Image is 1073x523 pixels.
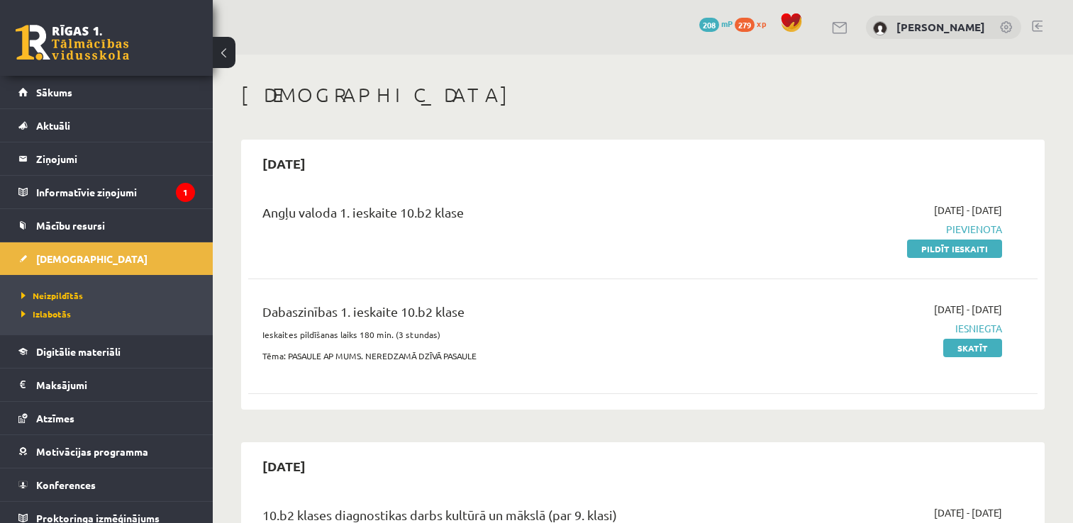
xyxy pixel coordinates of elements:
span: 208 [699,18,719,32]
a: 208 mP [699,18,733,29]
a: Informatīvie ziņojumi1 [18,176,195,208]
p: Ieskaites pildīšanas laiks 180 min. (3 stundas) [262,328,748,341]
span: mP [721,18,733,29]
legend: Maksājumi [36,369,195,401]
span: Motivācijas programma [36,445,148,458]
a: Konferences [18,468,195,501]
span: [DATE] - [DATE] [934,505,1002,520]
a: 279 xp [735,18,773,29]
i: 1 [176,183,195,202]
a: Atzīmes [18,402,195,434]
img: Līga Strupka [873,21,887,35]
legend: Informatīvie ziņojumi [36,176,195,208]
a: [DEMOGRAPHIC_DATA] [18,242,195,275]
h2: [DATE] [248,449,320,483]
p: Tēma: PASAULE AP MUMS. NEREDZAMĀ DZĪVĀ PASAULE [262,349,748,362]
a: Mācību resursi [18,209,195,242]
h2: [DATE] [248,147,320,180]
span: [DEMOGRAPHIC_DATA] [36,252,148,265]
span: xp [757,18,766,29]
span: Sākums [36,86,72,99]
a: Izlabotās [21,308,199,320]
span: Konferences [36,478,96,491]
a: Aktuāli [18,109,195,142]
a: Digitālie materiāli [18,335,195,368]
h1: [DEMOGRAPHIC_DATA] [241,83,1045,107]
div: Angļu valoda 1. ieskaite 10.b2 klase [262,203,748,229]
a: Neizpildītās [21,289,199,302]
a: Maksājumi [18,369,195,401]
span: Atzīmes [36,412,74,424]
span: Izlabotās [21,308,71,320]
a: Skatīt [943,339,1002,357]
a: Ziņojumi [18,142,195,175]
a: Rīgas 1. Tālmācības vidusskola [16,25,129,60]
span: 279 [735,18,755,32]
a: Pildīt ieskaiti [907,240,1002,258]
span: Iesniegta [769,321,1002,336]
span: [DATE] - [DATE] [934,203,1002,218]
a: Sākums [18,76,195,108]
span: Aktuāli [36,119,70,132]
span: [DATE] - [DATE] [934,302,1002,317]
legend: Ziņojumi [36,142,195,175]
span: Digitālie materiāli [36,345,121,358]
a: [PERSON_NAME] [896,20,985,34]
span: Neizpildītās [21,290,83,301]
span: Mācību resursi [36,219,105,232]
span: Pievienota [769,222,1002,237]
div: Dabaszinības 1. ieskaite 10.b2 klase [262,302,748,328]
a: Motivācijas programma [18,435,195,468]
